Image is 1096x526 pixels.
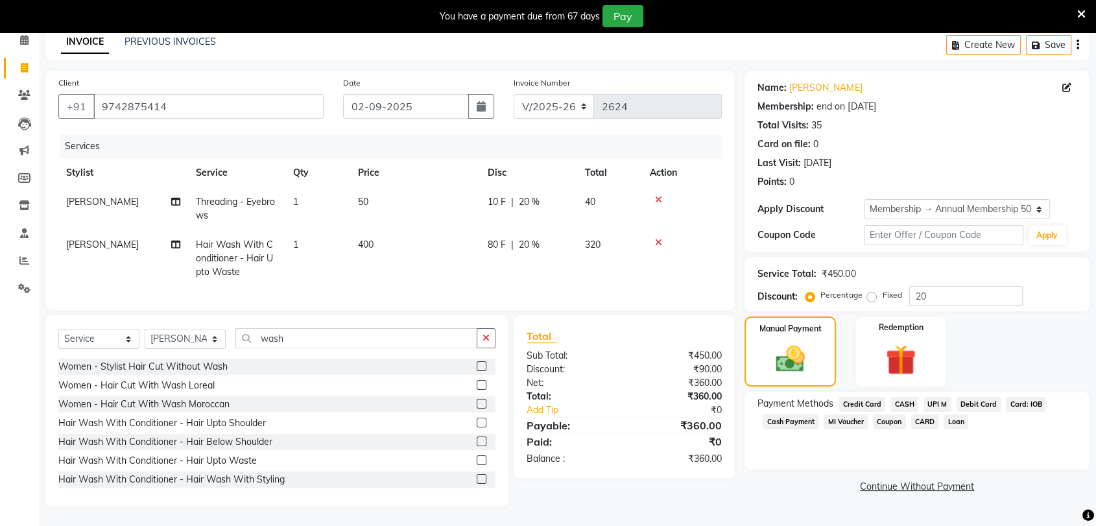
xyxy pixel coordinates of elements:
span: 80 F [488,238,506,252]
span: Card: IOB [1006,397,1046,412]
div: 35 [811,119,822,132]
div: [DATE] [804,156,831,170]
div: Discount: [517,363,625,376]
div: Last Visit: [757,156,801,170]
label: Manual Payment [759,323,822,335]
span: MI Voucher [824,414,868,429]
th: Total [577,158,642,187]
div: Card on file: [757,137,811,151]
label: Redemption [878,322,923,333]
div: ₹360.00 [625,452,732,466]
img: _cash.svg [767,342,813,376]
span: 20 % [519,195,540,209]
span: UPI M [923,397,951,412]
span: Threading - Eyebrows [196,196,275,221]
div: Coupon Code [757,228,864,242]
span: [PERSON_NAME] [66,196,139,208]
div: Total: [517,390,625,403]
div: Name: [757,81,787,95]
div: ₹0 [625,434,732,449]
span: Hair Wash With Conditioner - Hair Upto Waste [196,239,273,278]
th: Action [642,158,722,187]
th: Disc [480,158,577,187]
span: CARD [911,414,939,429]
div: You have a payment due from 67 days [440,10,600,23]
div: Hair Wash With Conditioner - Hair Upto Shoulder [58,416,266,430]
span: Coupon [873,414,906,429]
div: Points: [757,175,787,189]
div: ₹450.00 [625,349,732,363]
div: Net: [517,376,625,390]
span: 50 [358,196,368,208]
div: Hair Wash With Conditioner - Hair Below Shoulder [58,435,272,449]
span: | [511,238,514,252]
span: Debit Card [957,397,1001,412]
label: Fixed [882,289,901,301]
div: 0 [813,137,818,151]
span: 320 [585,239,601,250]
div: end on [DATE] [816,100,876,114]
div: Services [60,134,732,158]
div: Paid: [517,434,625,449]
input: Search or Scan [235,328,477,348]
a: PREVIOUS INVOICES [125,36,216,47]
div: Payable: [517,418,625,433]
a: [PERSON_NAME] [789,81,862,95]
span: Credit Card [839,397,885,412]
th: Qty [285,158,350,187]
label: Date [343,77,361,89]
div: Balance : [517,452,625,466]
span: | [511,195,514,209]
label: Invoice Number [514,77,570,89]
button: +91 [58,94,95,119]
a: INVOICE [61,30,109,54]
div: ₹360.00 [625,418,732,433]
span: CASH [890,397,918,412]
button: Create New [946,35,1021,55]
div: Service Total: [757,267,816,281]
span: Total [527,329,556,343]
label: Percentage [820,289,862,301]
div: ₹360.00 [625,376,732,390]
input: Enter Offer / Coupon Code [864,225,1023,245]
span: Payment Methods [757,397,833,411]
div: Women - Stylist Hair Cut Without Wash [58,360,228,374]
img: _gift.svg [876,341,925,379]
span: 20 % [519,238,540,252]
a: Continue Without Payment [747,480,1087,494]
span: [PERSON_NAME] [66,239,139,250]
div: Women - Hair Cut With Wash Moroccan [58,398,230,411]
div: Hair Wash With Conditioner - Hair Wash With Styling [58,473,285,486]
div: Discount: [757,290,798,304]
span: Loan [944,414,968,429]
div: ₹450.00 [822,267,855,281]
div: 0 [789,175,794,189]
div: Apply Discount [757,202,864,216]
span: 400 [358,239,374,250]
span: 1 [293,196,298,208]
button: Save [1026,35,1071,55]
div: Membership: [757,100,814,114]
div: Women - Hair Cut With Wash Loreal [58,379,215,392]
button: Apply [1029,226,1066,245]
button: Pay [602,5,643,27]
div: Total Visits: [757,119,809,132]
a: Add Tip [517,403,642,417]
input: Search by Name/Mobile/Email/Code [93,94,324,119]
span: 1 [293,239,298,250]
div: ₹0 [642,403,732,417]
span: 10 F [488,195,506,209]
th: Service [188,158,285,187]
span: Cash Payment [763,414,818,429]
th: Price [350,158,480,187]
th: Stylist [58,158,188,187]
div: ₹90.00 [625,363,732,376]
label: Client [58,77,79,89]
div: ₹360.00 [625,390,732,403]
div: Sub Total: [517,349,625,363]
div: Hair Wash With Conditioner - Hair Upto Waste [58,454,257,468]
span: 40 [585,196,595,208]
